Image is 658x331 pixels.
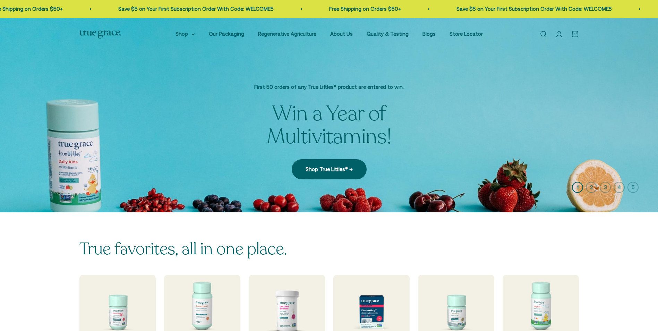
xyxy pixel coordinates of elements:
a: Blogs [422,31,436,37]
p: Save $5 on Your First Subscription Order With Code: WELCOME5 [455,5,610,13]
button: 1 [572,182,583,193]
button: 4 [614,182,625,193]
split-lines: True favorites, all in one place. [79,238,287,260]
a: About Us [330,31,353,37]
p: First 50 orders of any True Littles® product are entered to win. [215,83,444,91]
button: 2 [586,182,597,193]
a: Shop True Littles® → [292,159,367,179]
button: 5 [627,182,639,193]
summary: Shop [176,30,195,38]
p: Save $5 on Your First Subscription Order With Code: WELCOME5 [117,5,272,13]
a: Free Shipping on Orders $50+ [328,6,400,12]
a: Our Packaging [209,31,244,37]
split-lines: Win a Year of Multivitamins! [267,100,392,151]
a: Store Locator [450,31,483,37]
a: Regenerative Agriculture [258,31,316,37]
a: Quality & Testing [367,31,409,37]
button: 3 [600,182,611,193]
